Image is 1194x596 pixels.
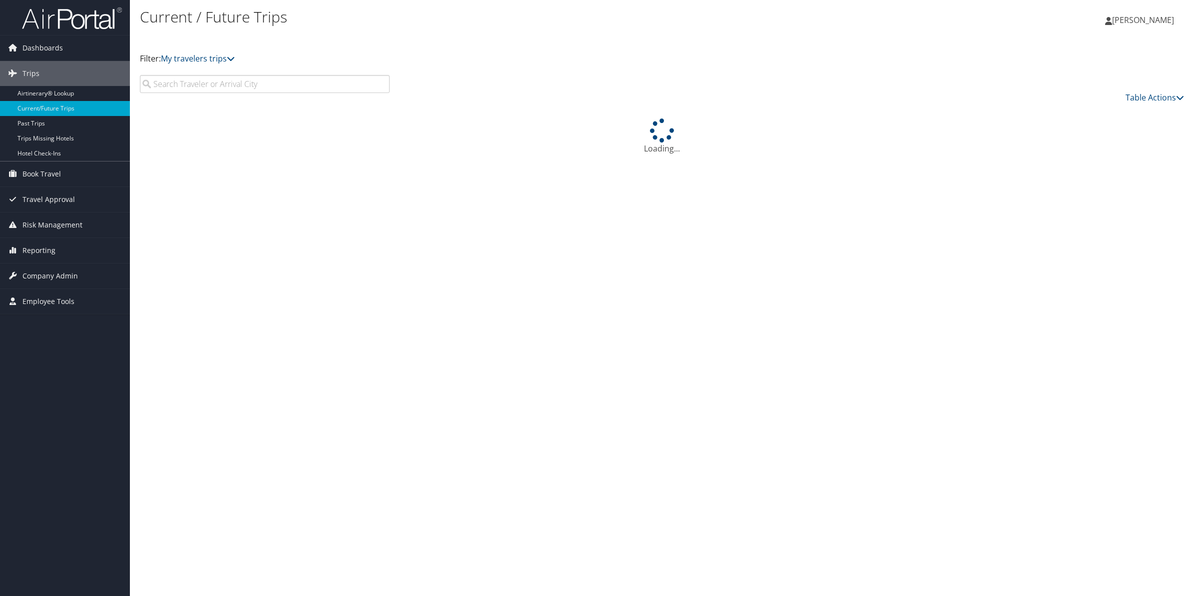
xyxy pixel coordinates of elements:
a: Table Actions [1126,92,1184,103]
span: Dashboards [22,35,63,60]
span: Trips [22,61,39,86]
span: Risk Management [22,212,82,237]
span: Employee Tools [22,289,74,314]
span: Reporting [22,238,55,263]
span: Travel Approval [22,187,75,212]
span: [PERSON_NAME] [1112,14,1174,25]
span: Book Travel [22,161,61,186]
a: My travelers trips [161,53,235,64]
span: Company Admin [22,263,78,288]
input: Search Traveler or Arrival City [140,75,390,93]
img: airportal-logo.png [22,6,122,30]
h1: Current / Future Trips [140,6,836,27]
p: Filter: [140,52,836,65]
div: Loading... [140,118,1184,154]
a: [PERSON_NAME] [1105,5,1184,35]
